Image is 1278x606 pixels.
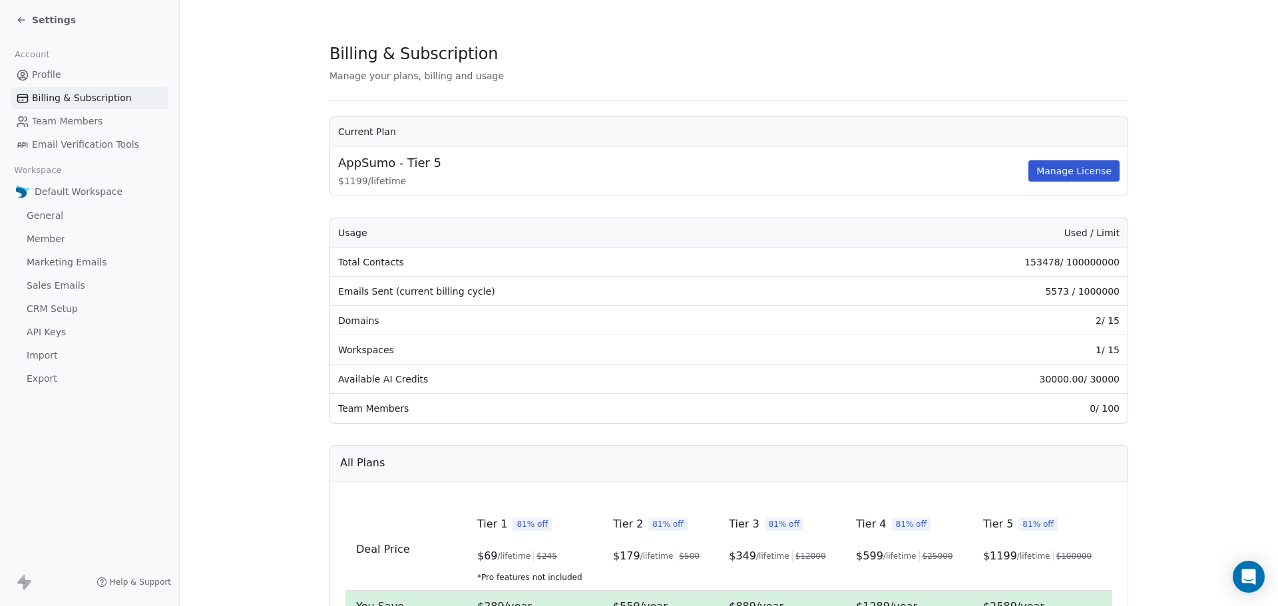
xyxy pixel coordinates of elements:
span: $ 12000 [795,551,826,561]
span: Manage your plans, billing and usage [329,71,504,81]
a: Sales Emails [11,275,168,297]
span: API Keys [27,325,66,339]
a: Member [11,228,168,250]
span: $ 179 [613,548,640,564]
span: Profile [32,68,61,82]
span: 81% off [1018,518,1058,531]
a: Marketing Emails [11,251,168,273]
td: Total Contacts [330,247,815,277]
span: $ 69 [477,548,498,564]
span: Tier 3 [729,516,759,532]
span: CRM Setup [27,302,78,316]
span: Team Members [32,114,103,128]
th: Used / Limit [815,218,1128,247]
td: Workspaces [330,335,815,365]
a: Settings [16,13,76,27]
a: Export [11,368,168,390]
td: 153478 / 100000000 [815,247,1128,277]
span: Settings [32,13,76,27]
span: All Plans [340,455,385,471]
span: /lifetime [498,551,531,561]
span: Workspace [9,160,67,180]
span: $ 25000 [923,551,953,561]
span: Tier 4 [856,516,886,532]
td: Team Members [330,394,815,423]
span: /lifetime [756,551,789,561]
td: Domains [330,306,815,335]
td: 0 / 100 [815,394,1128,423]
td: 2 / 15 [815,306,1128,335]
td: 30000.00 / 30000 [815,365,1128,394]
span: /lifetime [883,551,917,561]
span: 81% off [648,518,688,531]
a: Team Members [11,110,168,132]
span: Default Workspace [35,185,122,198]
span: Tier 1 [477,516,507,532]
span: /lifetime [1017,551,1050,561]
span: Tier 5 [983,516,1013,532]
span: Billing & Subscription [329,44,498,64]
span: General [27,209,63,223]
td: 5573 / 1000000 [815,277,1128,306]
span: $ 245 [536,551,557,561]
a: Profile [11,64,168,86]
div: Open Intercom Messenger [1233,561,1265,593]
span: 81% off [513,518,552,531]
a: Email Verification Tools [11,134,168,156]
span: Marketing Emails [27,255,106,269]
a: Billing & Subscription [11,87,168,109]
span: Import [27,349,57,363]
a: CRM Setup [11,298,168,320]
span: $ 1199 / lifetime [338,174,1026,188]
button: Manage License [1028,160,1120,182]
td: 1 / 15 [815,335,1128,365]
a: Help & Support [97,577,171,587]
span: AppSumo - Tier 5 [338,154,441,172]
span: /lifetime [640,551,674,561]
a: General [11,205,168,227]
span: 81% off [892,518,931,531]
th: Current Plan [330,117,1128,146]
span: $ 100000 [1056,551,1092,561]
img: Favicon.jpg [16,185,29,198]
span: Help & Support [110,577,171,587]
span: Deal Price [356,543,410,555]
span: Billing & Subscription [32,91,132,105]
span: $ 1199 [983,548,1017,564]
span: $ 349 [729,548,756,564]
span: 81% off [765,518,804,531]
span: Sales Emails [27,279,85,293]
td: Emails Sent (current billing cycle) [330,277,815,306]
td: Available AI Credits [330,365,815,394]
span: Email Verification Tools [32,138,139,152]
span: Account [9,45,55,65]
span: $ 500 [679,551,700,561]
th: Usage [330,218,815,247]
span: $ 599 [856,548,883,564]
span: Export [27,372,57,386]
span: *Pro features not included [477,572,592,583]
span: Member [27,232,65,246]
a: API Keys [11,321,168,343]
span: Tier 2 [613,516,643,532]
a: Import [11,345,168,367]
